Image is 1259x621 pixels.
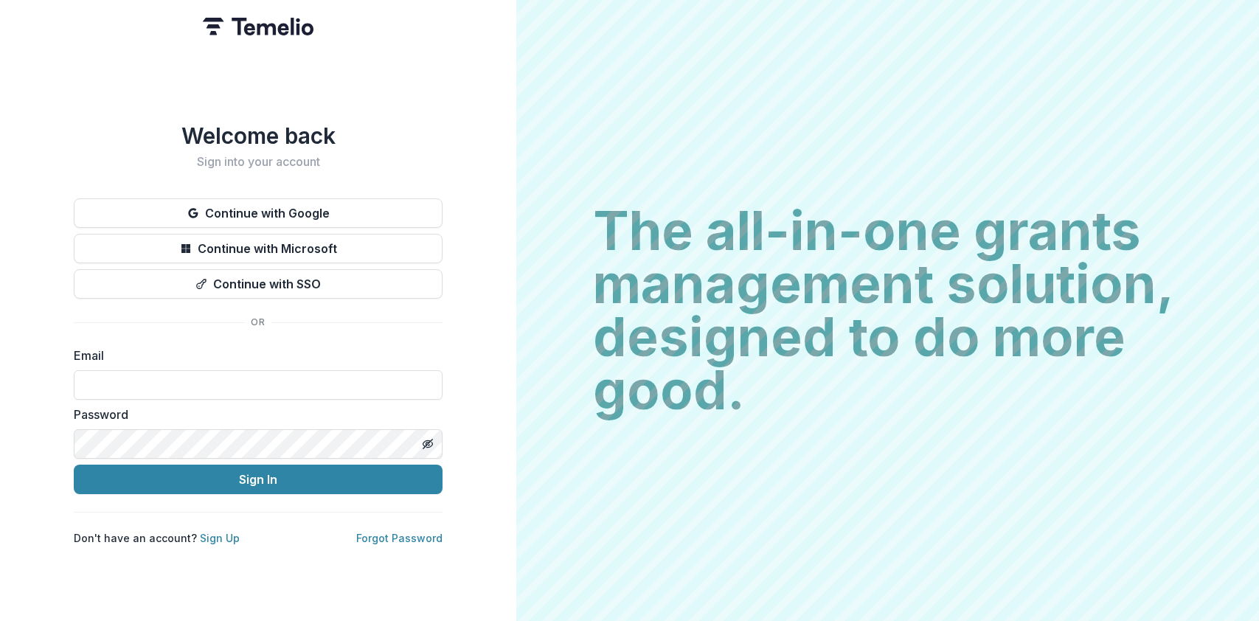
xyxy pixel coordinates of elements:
[74,155,443,169] h2: Sign into your account
[203,18,313,35] img: Temelio
[200,532,240,544] a: Sign Up
[356,532,443,544] a: Forgot Password
[74,198,443,228] button: Continue with Google
[74,347,434,364] label: Email
[416,432,440,456] button: Toggle password visibility
[74,269,443,299] button: Continue with SSO
[74,406,434,423] label: Password
[74,530,240,546] p: Don't have an account?
[74,234,443,263] button: Continue with Microsoft
[74,122,443,149] h1: Welcome back
[74,465,443,494] button: Sign In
